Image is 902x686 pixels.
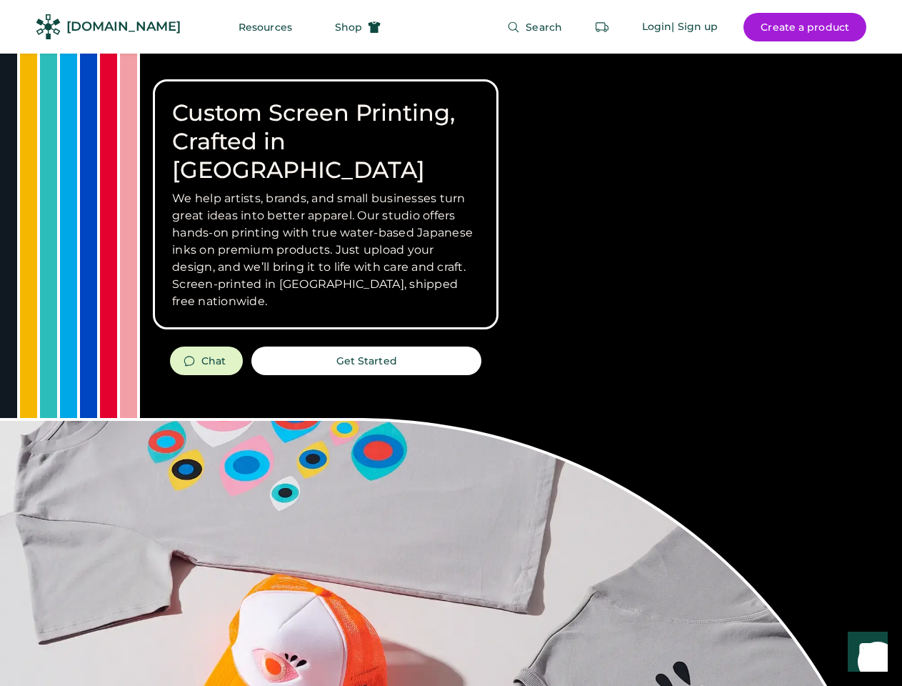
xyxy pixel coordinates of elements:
button: Chat [170,347,243,375]
button: Get Started [251,347,481,375]
span: Search [526,22,562,32]
h1: Custom Screen Printing, Crafted in [GEOGRAPHIC_DATA] [172,99,479,184]
div: | Sign up [671,20,718,34]
span: Shop [335,22,362,32]
button: Resources [221,13,309,41]
iframe: Front Chat [834,622,896,683]
h3: We help artists, brands, and small businesses turn great ideas into better apparel. Our studio of... [172,190,479,310]
button: Search [490,13,579,41]
div: Login [642,20,672,34]
button: Retrieve an order [588,13,616,41]
div: [DOMAIN_NAME] [66,18,181,36]
button: Shop [318,13,398,41]
button: Create a product [743,13,866,41]
img: Rendered Logo - Screens [36,14,61,39]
